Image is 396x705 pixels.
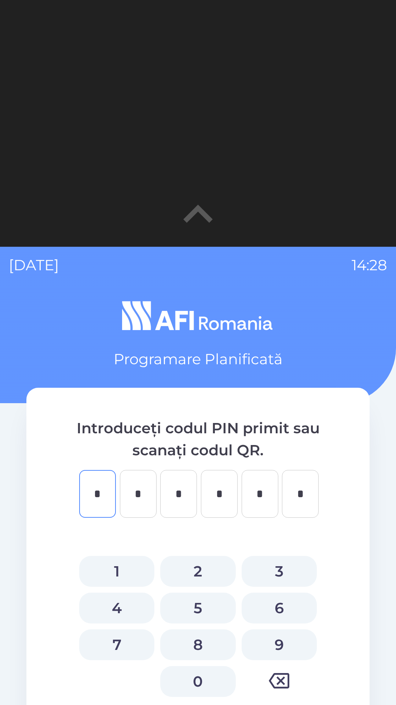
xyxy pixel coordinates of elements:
[160,629,235,660] button: 8
[26,298,370,333] img: Logo
[56,417,340,461] p: Introduceți codul PIN primit sau scanați codul QR.
[79,629,154,660] button: 7
[114,348,283,370] p: Programare Planificată
[160,666,235,697] button: 0
[242,556,317,587] button: 3
[160,556,235,587] button: 2
[242,593,317,623] button: 6
[352,254,387,276] p: 14:28
[160,593,235,623] button: 5
[79,593,154,623] button: 4
[9,254,59,276] p: [DATE]
[79,556,154,587] button: 1
[242,629,317,660] button: 9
